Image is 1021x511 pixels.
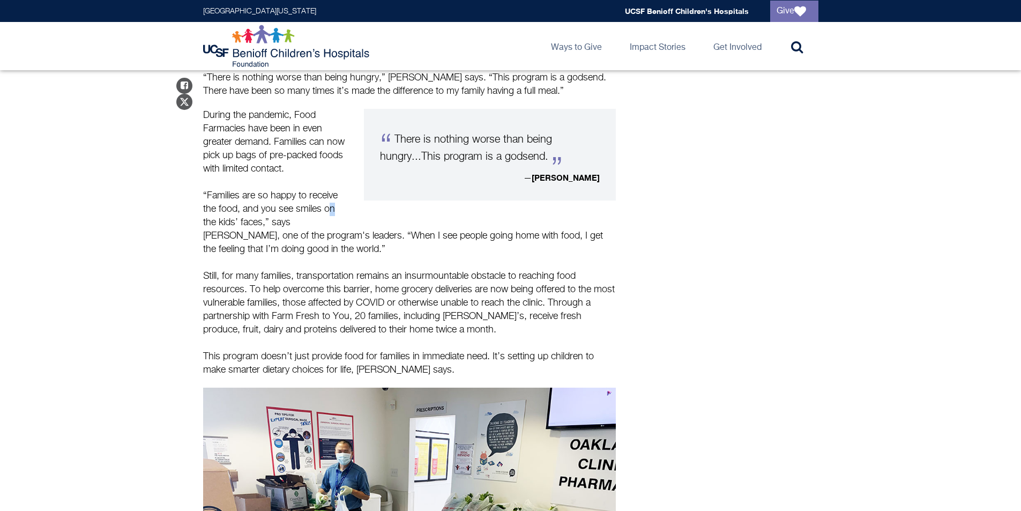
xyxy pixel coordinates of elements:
a: UCSF Benioff Children's Hospitals [625,6,749,16]
p: “There is nothing worse than being hungry,” [PERSON_NAME] says. “This program is a godsend. There... [203,71,616,98]
a: Impact Stories [621,22,694,70]
p: Still, for many families, transportation remains an insurmountable obstacle to reaching food reso... [203,270,616,337]
a: [GEOGRAPHIC_DATA][US_STATE] [203,8,316,15]
a: Ways to Give [542,22,610,70]
p: During the pandemic, Food Farmacies have been in even greater demand. Families can now pick up ba... [203,109,616,176]
img: Logo for UCSF Benioff Children's Hospitals Foundation [203,25,372,68]
a: Give [770,1,818,22]
p: This program doesn’t just provide food for families in immediate need. It’s setting up children t... [203,350,616,377]
strong: [PERSON_NAME] [532,173,600,182]
p: There is nothing worse than being hungry...This program is a godsend. [380,125,600,165]
a: Get Involved [705,22,770,70]
p: “Families are so happy to receive the food, and you see smiles on the kids’ faces,” says [PERSON_... [203,189,616,256]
